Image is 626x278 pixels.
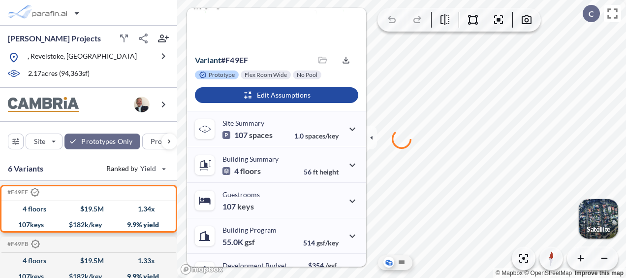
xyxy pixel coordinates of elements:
p: 6 Variants [8,163,44,174]
button: Prototypes Only [64,134,140,149]
p: 107 [222,202,254,211]
a: Mapbox homepage [180,264,223,275]
span: /gsf [325,261,337,270]
img: Switcher Image [579,199,618,239]
span: keys [237,202,254,211]
img: user logo [134,97,150,112]
button: Ranked by Yield [98,161,172,176]
button: Site Plan [396,257,407,268]
p: Site Summary [222,119,264,127]
button: Program [142,134,195,149]
p: 55.0K [222,237,255,247]
img: BrandImage [8,97,79,112]
p: 2.17 acres ( 94,363 sf) [28,69,90,79]
a: OpenStreetMap [524,270,572,277]
span: Yield [140,164,156,174]
p: 1.0 [294,132,339,140]
span: spaces [249,130,273,140]
p: Development Budget [222,261,287,270]
button: Site [26,134,63,149]
p: $354 [303,261,339,270]
p: 56 [304,168,339,176]
span: height [319,168,339,176]
button: Switcher ImageSatellite [579,199,618,239]
a: Mapbox [496,270,523,277]
p: No Pool [297,71,317,79]
a: Improve this map [575,270,624,277]
button: Edit Assumptions [195,87,358,103]
p: Flex Room Wide [245,71,287,79]
p: [PERSON_NAME] Projects [8,33,101,44]
p: 514 [303,239,339,247]
button: Aerial View [383,257,394,268]
span: spaces/key [305,132,339,140]
p: C [589,9,594,18]
p: Guestrooms [222,190,260,199]
p: Building Summary [222,155,279,163]
p: Site [34,137,45,146]
p: 107 [222,130,273,140]
p: Program [151,137,178,146]
p: # f49ef [195,55,248,65]
h5: #F49FB [5,240,40,249]
span: Variant [195,55,221,65]
span: floors [240,166,261,176]
p: , Revelstoke, [GEOGRAPHIC_DATA] [28,51,137,64]
p: 4 [222,166,261,176]
span: gsf [245,237,255,247]
h5: #F49EF [5,188,39,197]
p: Prototypes Only [81,137,132,146]
span: gsf/key [316,239,339,247]
p: Building Program [222,226,277,234]
p: Edit Assumptions [257,90,311,100]
span: ft [313,168,318,176]
p: Satellite [587,225,610,233]
p: Prototype [209,71,235,79]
